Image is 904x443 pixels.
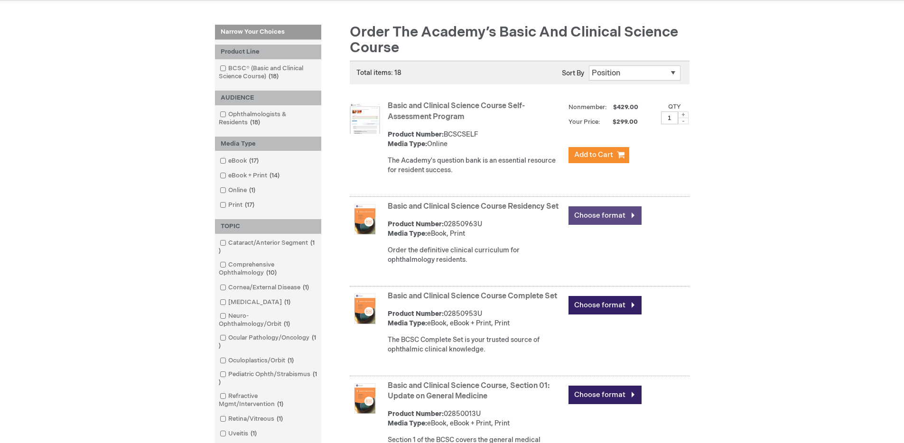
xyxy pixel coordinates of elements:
span: 1 [275,400,286,408]
a: Basic and Clinical Science Course Self-Assessment Program [388,102,525,121]
label: Sort By [562,69,584,77]
span: 1 [219,334,316,350]
span: 1 [285,357,296,364]
strong: Media Type: [388,140,427,148]
span: 10 [264,269,279,277]
a: Choose format [568,206,642,225]
span: 1 [281,320,292,328]
label: Qty [668,103,681,111]
div: 02850013U eBook, eBook + Print, Print [388,409,564,428]
img: Basic and Clinical Science Course Complete Set [350,294,380,324]
a: Oculoplastics/Orbit1 [217,356,298,365]
a: Refractive Mgmt/Intervention1 [217,392,319,409]
a: BCSC® (Basic and Clinical Science Course)18 [217,64,319,81]
a: eBook17 [217,157,262,166]
a: Online1 [217,186,259,195]
a: Print17 [217,201,258,210]
span: 17 [247,157,261,165]
strong: Product Number: [388,310,444,318]
a: Comprehensive Ophthalmology10 [217,260,319,277]
input: Qty [661,111,678,124]
span: Order the Academy’s Basic and Clinical Science Course [350,24,678,56]
span: 17 [242,201,257,209]
strong: Media Type: [388,419,427,427]
a: eBook + Print14 [217,171,283,180]
div: The BCSC Complete Set is your trusted source of ophthalmic clinical knowledge. [388,335,564,354]
button: Add to Cart [568,147,629,163]
span: Total items: 18 [356,69,401,77]
a: Neuro-Ophthalmology/Orbit1 [217,312,319,329]
a: Choose format [568,386,642,404]
span: 1 [248,430,259,437]
img: Basic and Clinical Science Course Self-Assessment Program [350,103,380,134]
span: 14 [267,172,282,179]
strong: Product Number: [388,130,444,138]
a: [MEDICAL_DATA]1 [217,298,294,307]
span: $429.00 [612,103,640,111]
a: Retina/Vitreous1 [217,415,287,424]
strong: Media Type: [388,230,427,238]
a: Choose format [568,296,642,314]
strong: Product Number: [388,410,444,418]
span: Add to Cart [574,150,613,159]
a: Basic and Clinical Science Course Residency Set [388,202,559,211]
div: AUDIENCE [215,91,321,105]
strong: Narrow Your Choices [215,25,321,40]
span: 1 [300,284,311,291]
span: 18 [266,73,281,80]
div: The Academy's question bank is an essential resource for resident success. [388,156,564,175]
a: Ophthalmologists & Residents18 [217,110,319,127]
span: 1 [247,186,258,194]
a: Uveitis1 [217,429,261,438]
strong: Your Price: [568,118,600,126]
div: Product Line [215,45,321,59]
a: Pediatric Ophth/Strabismus1 [217,370,319,387]
span: 18 [248,119,262,126]
div: 02850963U eBook, Print [388,220,564,239]
strong: Nonmember: [568,102,607,113]
div: Order the definitive clinical curriculum for ophthalmology residents. [388,246,564,265]
img: Basic and Clinical Science Course Residency Set [350,204,380,234]
span: $299.00 [602,118,639,126]
span: 1 [219,239,315,255]
div: 02850953U eBook, eBook + Print, Print [388,309,564,328]
a: Basic and Clinical Science Course, Section 01: Update on General Medicine [388,381,550,401]
a: Basic and Clinical Science Course Complete Set [388,292,557,301]
a: Ocular Pathology/Oncology1 [217,333,319,351]
span: 1 [274,415,285,423]
div: BCSCSELF Online [388,130,564,149]
a: Cataract/Anterior Segment1 [217,239,319,256]
div: TOPIC [215,219,321,234]
a: Cornea/External Disease1 [217,283,313,292]
strong: Product Number: [388,220,444,228]
strong: Media Type: [388,319,427,327]
span: 1 [219,370,317,386]
img: Basic and Clinical Science Course, Section 01: Update on General Medicine [350,383,380,414]
div: Media Type [215,137,321,151]
span: 1 [282,298,293,306]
